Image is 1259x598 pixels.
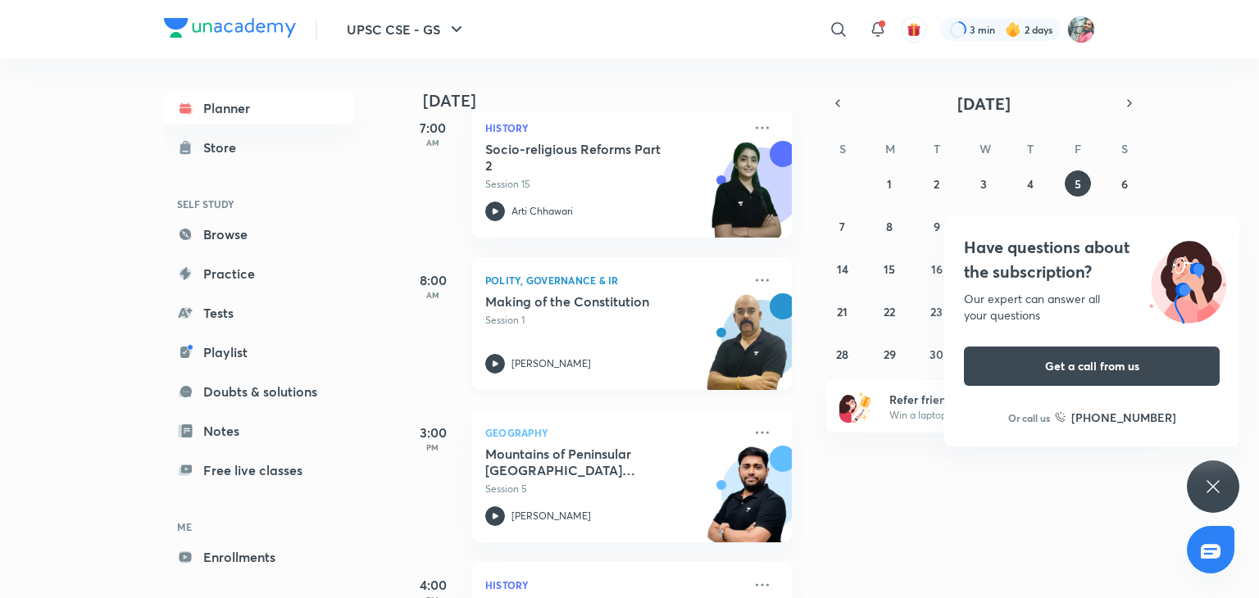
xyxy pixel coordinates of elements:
img: unacademy [702,141,792,254]
abbr: Sunday [839,141,846,156]
button: September 28, 2025 [829,341,856,367]
div: Store [203,138,246,157]
a: Tests [164,297,354,329]
button: September 1, 2025 [876,170,902,197]
span: [DATE] [957,93,1011,115]
abbr: September 14, 2025 [837,261,848,277]
p: [PERSON_NAME] [511,356,591,371]
abbr: September 1, 2025 [887,176,892,192]
h6: SELF STUDY [164,190,354,218]
h5: 8:00 [400,270,466,290]
a: Browse [164,218,354,251]
p: Session 1 [485,313,743,328]
button: September 16, 2025 [924,256,950,282]
a: Practice [164,257,354,290]
p: History [485,118,743,138]
abbr: September 29, 2025 [884,347,896,362]
button: September 5, 2025 [1065,170,1091,197]
button: [DATE] [849,92,1118,115]
abbr: September 7, 2025 [839,219,845,234]
h6: [PHONE_NUMBER] [1071,409,1176,426]
button: September 30, 2025 [924,341,950,367]
a: Company Logo [164,18,296,42]
p: History [485,575,743,595]
img: unacademy [702,446,792,559]
button: avatar [901,16,927,43]
abbr: September 28, 2025 [836,347,848,362]
a: Enrollments [164,541,354,573]
img: avatar [907,22,921,37]
button: September 22, 2025 [876,298,902,324]
button: UPSC CSE - GS [337,13,476,46]
img: ttu_illustration_new.svg [1136,235,1239,324]
button: September 4, 2025 [1017,170,1043,197]
p: Win a laptop, vouchers & more [889,408,1091,423]
h4: [DATE] [423,91,808,111]
abbr: September 23, 2025 [930,304,943,319]
abbr: September 5, 2025 [1075,176,1081,192]
a: Notes [164,415,354,447]
img: streak [1005,21,1021,38]
button: September 13, 2025 [1111,213,1138,239]
h5: Mountains of Peninsular India through Maps [485,446,689,478]
h6: Refer friends [889,391,1091,408]
h5: 4:00 [400,575,466,595]
abbr: Thursday [1027,141,1034,156]
img: Company Logo [164,18,296,38]
abbr: September 15, 2025 [884,261,895,277]
img: Prerna Pathak [1067,16,1095,43]
p: AM [400,290,466,300]
abbr: Wednesday [979,141,991,156]
img: unacademy [702,293,792,406]
h5: Making of the Constitution [485,293,689,310]
button: September 29, 2025 [876,341,902,367]
p: AM [400,138,466,147]
abbr: September 30, 2025 [929,347,943,362]
abbr: September 2, 2025 [934,176,939,192]
abbr: September 22, 2025 [884,304,895,319]
p: Session 15 [485,177,743,192]
abbr: Saturday [1121,141,1128,156]
p: PM [400,442,466,452]
button: September 6, 2025 [1111,170,1138,197]
button: September 21, 2025 [829,298,856,324]
abbr: September 8, 2025 [886,219,893,234]
a: Planner [164,92,354,125]
button: September 3, 2025 [970,170,997,197]
abbr: September 21, 2025 [837,304,848,319]
p: Session 5 [485,482,743,496]
button: September 14, 2025 [829,256,856,282]
h6: ME [164,513,354,541]
button: September 2, 2025 [924,170,950,197]
abbr: Friday [1075,141,1081,156]
p: Geography [485,423,743,442]
a: Free live classes [164,454,354,487]
div: Our expert can answer all your questions [964,291,1220,324]
abbr: September 3, 2025 [980,176,987,192]
abbr: September 9, 2025 [934,219,940,234]
button: September 7, 2025 [829,213,856,239]
p: Arti Chhawari [511,204,573,219]
button: September 11, 2025 [1017,213,1043,239]
p: Polity, Governance & IR [485,270,743,290]
p: Or call us [1008,410,1050,425]
a: Playlist [164,336,354,369]
button: September 8, 2025 [876,213,902,239]
abbr: September 16, 2025 [931,261,943,277]
button: Get a call from us [964,347,1220,386]
abbr: September 6, 2025 [1121,176,1128,192]
h5: 3:00 [400,423,466,442]
a: Doubts & solutions [164,375,354,408]
button: September 15, 2025 [876,256,902,282]
button: September 10, 2025 [970,213,997,239]
abbr: September 4, 2025 [1027,176,1034,192]
button: September 23, 2025 [924,298,950,324]
abbr: Tuesday [934,141,940,156]
p: [PERSON_NAME] [511,509,591,523]
h5: Socio-religious Reforms Part 2 [485,141,689,174]
h5: 7:00 [400,118,466,138]
h4: Have questions about the subscription? [964,235,1220,284]
button: September 9, 2025 [924,213,950,239]
abbr: Monday [885,141,895,156]
img: referral [839,390,872,423]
